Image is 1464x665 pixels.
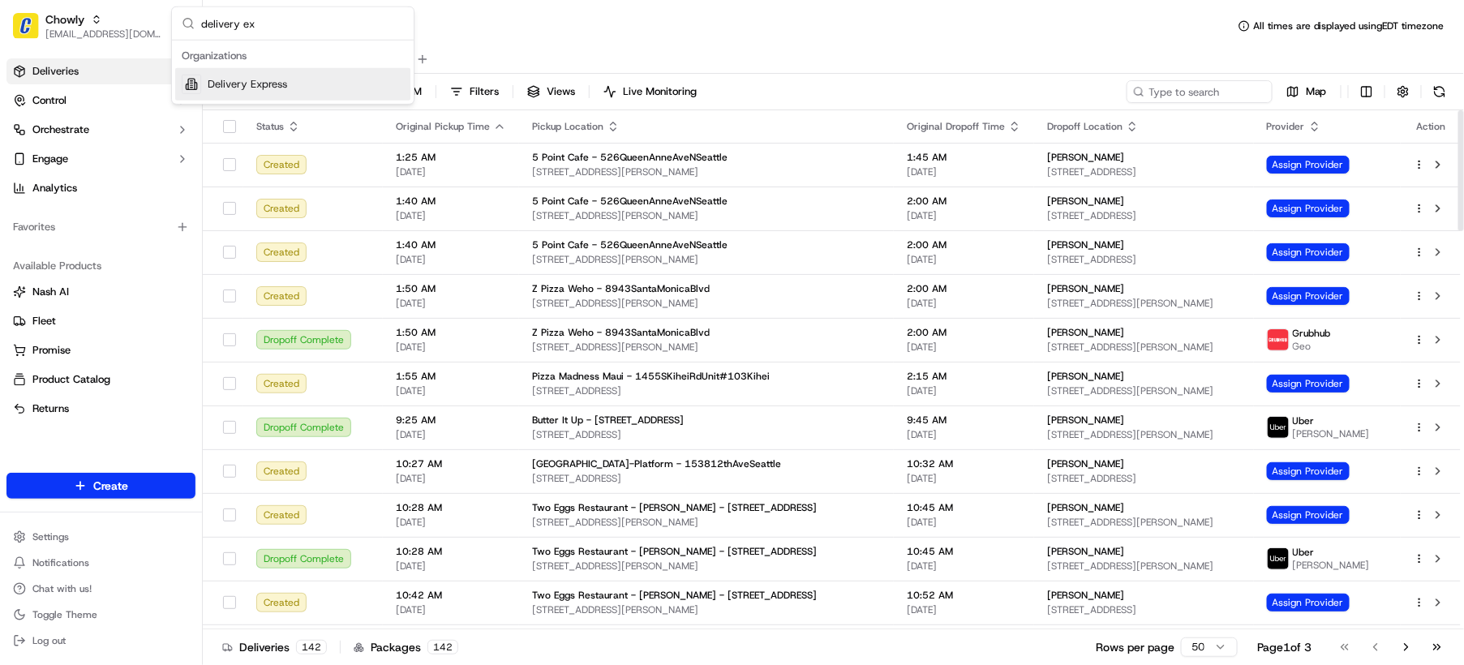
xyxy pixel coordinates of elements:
[6,367,195,393] button: Product Catalog
[276,160,295,179] button: Start new chat
[532,501,817,514] span: Two Eggs Restaurant - [PERSON_NAME] - [STREET_ADDRESS]
[153,235,260,251] span: API Documentation
[32,122,89,137] span: Orchestrate
[6,629,195,652] button: Log out
[6,551,195,574] button: Notifications
[6,473,195,499] button: Create
[532,151,728,164] span: 5 Point Cafe - 526QueenAnneAveNSeattle
[623,84,697,99] span: Live Monitoring
[137,237,150,250] div: 💻
[396,428,506,441] span: [DATE]
[396,370,506,383] span: 1:55 AM
[1047,253,1240,266] span: [STREET_ADDRESS]
[16,237,29,250] div: 📗
[16,65,295,91] p: Welcome 👋
[1047,589,1124,602] span: [PERSON_NAME]
[396,516,506,529] span: [DATE]
[1267,156,1350,174] span: Assign Provider
[907,457,1021,470] span: 10:32 AM
[1293,546,1315,559] span: Uber
[32,285,69,299] span: Nash AI
[1047,370,1124,383] span: [PERSON_NAME]
[396,472,506,485] span: [DATE]
[396,165,506,178] span: [DATE]
[10,229,131,258] a: 📗Knowledge Base
[532,120,603,133] span: Pickup Location
[1267,594,1350,611] span: Assign Provider
[907,384,1021,397] span: [DATE]
[1047,297,1240,310] span: [STREET_ADDRESS][PERSON_NAME]
[1267,120,1305,133] span: Provider
[1428,80,1451,103] button: Refresh
[6,146,195,172] button: Engage
[1047,545,1124,558] span: [PERSON_NAME]
[6,279,195,305] button: Nash AI
[13,285,189,299] a: Nash AI
[32,556,89,569] span: Notifications
[1279,80,1334,103] button: Map
[13,401,189,416] a: Returns
[907,589,1021,602] span: 10:52 AM
[45,28,161,41] button: [EMAIL_ADDRESS][DOMAIN_NAME]
[354,639,458,655] div: Packages
[1047,414,1124,427] span: [PERSON_NAME]
[1414,120,1448,133] div: Action
[907,151,1021,164] span: 1:45 AM
[1047,195,1124,208] span: [PERSON_NAME]
[907,428,1021,441] span: [DATE]
[1293,340,1331,353] span: Geo
[396,603,506,616] span: [DATE]
[396,384,506,397] span: [DATE]
[907,120,1005,133] span: Original Dropoff Time
[1268,329,1289,350] img: 5e692f75ce7d37001a5d71f1
[907,165,1021,178] span: [DATE]
[396,151,506,164] span: 1:25 AM
[396,326,506,339] span: 1:50 AM
[6,88,195,114] button: Control
[13,372,189,387] a: Product Catalog
[532,165,881,178] span: [STREET_ADDRESS][PERSON_NAME]
[1047,341,1240,354] span: [STREET_ADDRESS][PERSON_NAME]
[32,634,66,647] span: Log out
[547,84,575,99] span: Views
[1047,501,1124,514] span: [PERSON_NAME]
[532,297,881,310] span: [STREET_ADDRESS][PERSON_NAME]
[396,341,506,354] span: [DATE]
[32,181,77,195] span: Analytics
[1047,428,1240,441] span: [STREET_ADDRESS][PERSON_NAME]
[1257,639,1312,655] div: Page 1 of 3
[6,175,195,201] a: Analytics
[396,414,506,427] span: 9:25 AM
[6,337,195,363] button: Promise
[907,603,1021,616] span: [DATE]
[1293,414,1315,427] span: Uber
[532,472,881,485] span: [STREET_ADDRESS]
[907,341,1021,354] span: [DATE]
[16,16,49,49] img: Nash
[532,282,710,295] span: Z Pizza Weho - 8943SantaMonicaBlvd
[396,195,506,208] span: 1:40 AM
[1253,19,1445,32] span: All times are displayed using EDT timezone
[907,195,1021,208] span: 2:00 AM
[396,253,506,266] span: [DATE]
[396,560,506,573] span: [DATE]
[907,238,1021,251] span: 2:00 AM
[532,209,881,222] span: [STREET_ADDRESS][PERSON_NAME]
[6,117,195,143] button: Orchestrate
[532,253,881,266] span: [STREET_ADDRESS][PERSON_NAME]
[532,238,728,251] span: 5 Point Cafe - 526QueenAnneAveNSeattle
[1267,243,1350,261] span: Assign Provider
[907,501,1021,514] span: 10:45 AM
[396,501,506,514] span: 10:28 AM
[1047,165,1240,178] span: [STREET_ADDRESS]
[1267,462,1350,480] span: Assign Provider
[1047,120,1123,133] span: Dropoff Location
[1047,457,1124,470] span: [PERSON_NAME]
[396,120,490,133] span: Original Pickup Time
[32,64,79,79] span: Deliveries
[532,560,881,573] span: [STREET_ADDRESS][PERSON_NAME]
[427,640,458,654] div: 142
[1047,384,1240,397] span: [STREET_ADDRESS][PERSON_NAME]
[32,93,67,108] span: Control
